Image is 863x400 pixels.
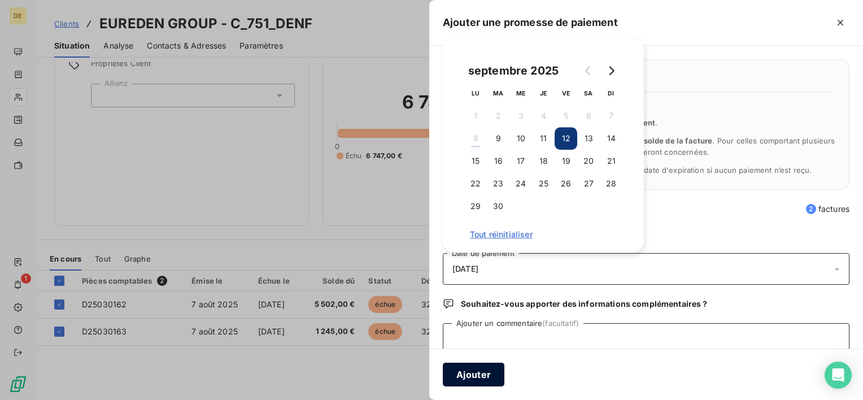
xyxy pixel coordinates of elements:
[577,59,600,82] button: Go to previous month
[806,204,816,214] span: 2
[452,264,478,273] span: [DATE]
[600,82,622,105] th: dimanche
[509,172,532,195] button: 24
[577,82,600,105] th: samedi
[464,150,487,172] button: 15
[532,127,555,150] button: 11
[532,172,555,195] button: 25
[577,150,600,172] button: 20
[825,362,852,389] div: Open Intercom Messenger
[443,15,618,31] h5: Ajouter une promesse de paiement
[532,82,555,105] th: jeudi
[487,172,509,195] button: 23
[555,127,577,150] button: 12
[509,82,532,105] th: mercredi
[806,203,849,215] span: factures
[464,195,487,218] button: 29
[532,105,555,127] button: 4
[464,172,487,195] button: 22
[600,105,622,127] button: 7
[470,136,835,156] span: La promesse de paiement couvre . Pour celles comportant plusieurs échéances, seules les échéances...
[555,105,577,127] button: 5
[509,127,532,150] button: 10
[577,105,600,127] button: 6
[555,172,577,195] button: 26
[487,195,509,218] button: 30
[600,172,622,195] button: 28
[577,127,600,150] button: 13
[600,150,622,172] button: 21
[464,105,487,127] button: 1
[591,136,713,145] span: l’ensemble du solde de la facture
[555,82,577,105] th: vendredi
[443,363,504,386] button: Ajouter
[577,172,600,195] button: 27
[555,150,577,172] button: 19
[464,82,487,105] th: lundi
[487,127,509,150] button: 9
[461,298,707,310] span: Souhaitez-vous apporter des informations complémentaires ?
[487,82,509,105] th: mardi
[464,62,563,80] div: septembre 2025
[600,59,622,82] button: Go to next month
[532,150,555,172] button: 18
[470,230,617,239] span: Tout réinitialiser
[509,150,532,172] button: 17
[600,127,622,150] button: 14
[464,127,487,150] button: 8
[487,105,509,127] button: 2
[509,105,532,127] button: 3
[487,150,509,172] button: 16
